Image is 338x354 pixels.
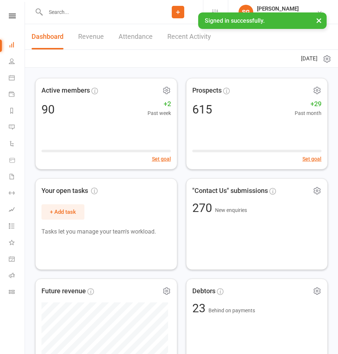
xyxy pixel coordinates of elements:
a: What's New [9,235,25,251]
div: 90 [41,104,55,115]
a: People [9,54,25,70]
span: Your open tasks [41,186,98,196]
span: Prospects [192,85,222,96]
span: +2 [148,99,171,109]
a: Calendar [9,70,25,87]
a: Reports [9,103,25,120]
span: 23 [192,301,208,315]
span: Signed in successfully. [205,17,265,24]
a: General attendance kiosk mode [9,251,25,268]
p: Tasks let you manage your team's workload. [41,227,171,236]
span: Future revenue [41,286,86,297]
a: Attendance [119,24,153,49]
a: Assessments [9,202,25,219]
button: + Add task [41,204,84,220]
div: [PERSON_NAME] [257,5,299,12]
span: Debtors [192,286,215,297]
button: Set goal [152,155,171,163]
button: Set goal [302,155,321,163]
a: Dashboard [32,24,63,49]
span: Active members [41,85,90,96]
div: Muay X [257,12,299,19]
span: [DATE] [301,54,317,63]
span: Past week [148,109,171,117]
input: Search... [43,7,153,17]
a: Class kiosk mode [9,284,25,301]
span: "Contact Us" submissions [192,186,268,196]
span: Behind on payments [208,308,255,313]
a: Dashboard [9,37,25,54]
a: Recent Activity [167,24,211,49]
a: Payments [9,87,25,103]
span: New enquiries [215,207,247,213]
a: Roll call kiosk mode [9,268,25,284]
span: +29 [295,99,321,109]
a: Revenue [78,24,104,49]
button: × [312,12,326,28]
div: SG [239,5,253,19]
span: Past month [295,109,321,117]
div: 615 [192,104,212,115]
span: 270 [192,201,215,215]
a: Product Sales [9,153,25,169]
